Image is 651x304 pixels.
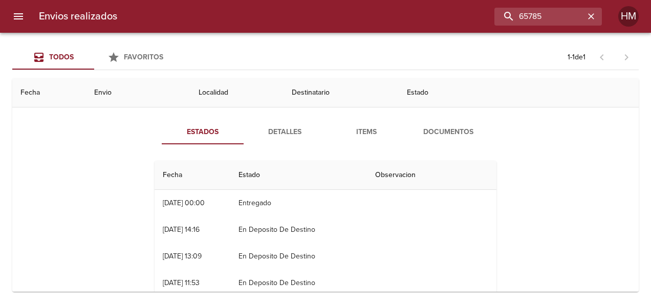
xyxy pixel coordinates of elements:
[12,78,86,107] th: Fecha
[124,53,163,61] span: Favoritos
[12,45,176,70] div: Tabs Envios
[163,278,200,287] div: [DATE] 11:53
[284,78,399,107] th: Destinatario
[39,8,117,25] h6: Envios realizados
[250,126,319,139] span: Detalles
[86,78,190,107] th: Envio
[168,126,237,139] span: Estados
[163,252,202,260] div: [DATE] 13:09
[230,190,366,216] td: Entregado
[399,78,639,107] th: Estado
[618,6,639,27] div: HM
[163,225,200,234] div: [DATE] 14:16
[414,126,483,139] span: Documentos
[230,270,366,296] td: En Deposito De Destino
[155,161,230,190] th: Fecha
[163,199,205,207] div: [DATE] 00:00
[230,161,366,190] th: Estado
[190,78,284,107] th: Localidad
[367,161,496,190] th: Observacion
[49,53,74,61] span: Todos
[332,126,401,139] span: Items
[494,8,584,26] input: buscar
[230,216,366,243] td: En Deposito De Destino
[614,45,639,70] span: Pagina siguiente
[162,120,489,144] div: Tabs detalle de guia
[590,52,614,62] span: Pagina anterior
[568,52,585,62] p: 1 - 1 de 1
[230,243,366,270] td: En Deposito De Destino
[6,4,31,29] button: menu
